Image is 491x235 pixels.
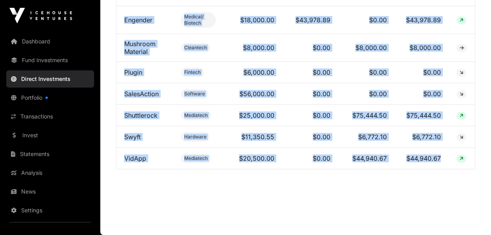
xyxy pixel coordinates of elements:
[338,62,395,83] td: $0.00
[6,164,94,181] a: Analysis
[224,62,282,83] td: $6,000.00
[452,197,491,235] iframe: Chat Widget
[6,202,94,219] a: Settings
[224,83,282,105] td: $56,000.00
[6,70,94,88] a: Direct Investments
[282,126,338,148] td: $0.00
[6,52,94,69] a: Fund Investments
[282,6,338,34] td: $43,978.89
[395,148,449,169] td: $44,940.67
[184,112,208,118] span: Mediatech
[395,126,449,148] td: $6,772.10
[124,16,152,24] a: Engender
[184,69,201,75] span: Fintech
[184,45,207,51] span: Cleantech
[338,83,395,105] td: $0.00
[338,126,395,148] td: $6,772.10
[184,14,213,26] span: Medical/ Biotech
[395,34,449,62] td: $8,000.00
[6,127,94,144] a: Invest
[124,68,142,76] a: Plugin
[124,111,158,119] a: Shuttlerock
[224,34,282,62] td: $8,000.00
[282,34,338,62] td: $0.00
[224,6,282,34] td: $18,000.00
[395,105,449,126] td: $75,444.50
[395,83,449,105] td: $0.00
[6,183,94,200] a: News
[224,105,282,126] td: $25,000.00
[124,40,156,56] a: Mushroom Material
[395,62,449,83] td: $0.00
[6,89,94,106] a: Portfolio
[282,83,338,105] td: $0.00
[224,148,282,169] td: $20,500.00
[338,6,395,34] td: $0.00
[338,34,395,62] td: $8,000.00
[6,108,94,125] a: Transactions
[184,134,207,140] span: Hardware
[9,8,72,23] img: Icehouse Ventures Logo
[282,105,338,126] td: $0.00
[338,105,395,126] td: $75,444.50
[282,148,338,169] td: $0.00
[224,126,282,148] td: $11,350.55
[6,33,94,50] a: Dashboard
[124,90,159,98] a: SalesAction
[124,133,141,141] a: Swyft
[395,6,449,34] td: $43,978.89
[338,148,395,169] td: $44,940.67
[282,62,338,83] td: $0.00
[184,91,205,97] span: Software
[184,155,208,161] span: Mediatech
[6,145,94,163] a: Statements
[124,154,146,162] a: VidApp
